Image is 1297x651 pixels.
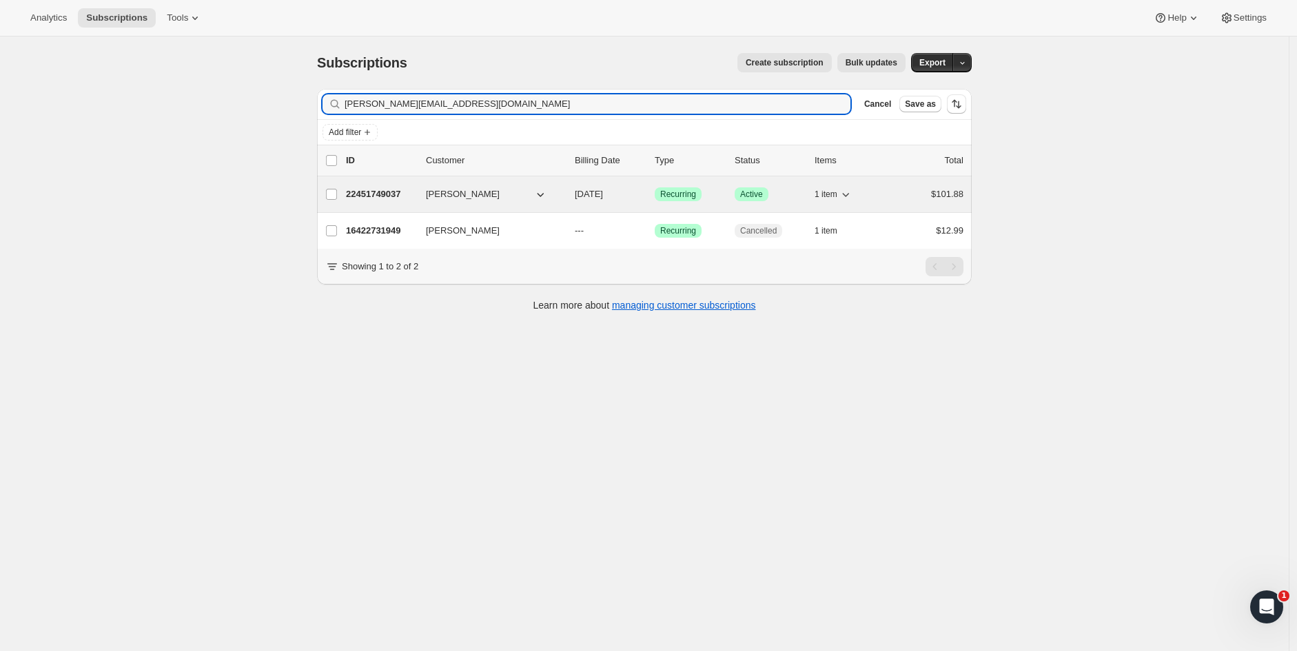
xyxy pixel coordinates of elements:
span: $12.99 [936,225,963,236]
span: Bulk updates [846,57,897,68]
button: Subscriptions [78,8,156,28]
button: Settings [1212,8,1275,28]
button: Sort the results [947,94,966,114]
span: Export [919,57,946,68]
p: 16422731949 [346,224,415,238]
p: Billing Date [575,154,644,167]
iframe: Intercom live chat [1250,590,1283,623]
div: 22451749037[PERSON_NAME][DATE]SuccessRecurringSuccessActive1 item$101.88 [346,185,963,204]
span: 1 [1278,590,1289,601]
span: Active [740,189,763,200]
button: Cancel [859,96,897,112]
span: 1 item [815,225,837,236]
span: Recurring [660,225,696,236]
span: Add filter [329,127,361,138]
button: [PERSON_NAME] [418,220,555,242]
span: Help [1167,12,1186,23]
span: Subscriptions [317,55,407,70]
button: Create subscription [737,53,832,72]
span: 1 item [815,189,837,200]
p: Learn more about [533,298,756,312]
p: Total [945,154,963,167]
button: 1 item [815,185,852,204]
span: Analytics [30,12,67,23]
span: Create subscription [746,57,824,68]
button: Save as [899,96,941,112]
button: Add filter [323,124,378,141]
div: Items [815,154,884,167]
p: Showing 1 to 2 of 2 [342,260,418,273]
input: Filter subscribers [345,94,850,114]
div: Type [655,154,724,167]
button: Tools [159,8,210,28]
span: Subscriptions [86,12,147,23]
span: Save as [905,99,936,110]
span: [DATE] [575,189,603,199]
span: Tools [167,12,188,23]
button: 1 item [815,221,852,240]
span: Cancel [864,99,891,110]
p: 22451749037 [346,187,415,201]
div: 16422731949[PERSON_NAME]---SuccessRecurringCancelled1 item$12.99 [346,221,963,240]
a: managing customer subscriptions [612,300,756,311]
button: Help [1145,8,1208,28]
span: [PERSON_NAME] [426,187,500,201]
button: [PERSON_NAME] [418,183,555,205]
span: --- [575,225,584,236]
nav: Pagination [926,257,963,276]
span: $101.88 [931,189,963,199]
p: ID [346,154,415,167]
button: Bulk updates [837,53,906,72]
p: Status [735,154,804,167]
button: Export [911,53,954,72]
span: Settings [1234,12,1267,23]
span: Cancelled [740,225,777,236]
span: Recurring [660,189,696,200]
span: [PERSON_NAME] [426,224,500,238]
button: Analytics [22,8,75,28]
div: IDCustomerBilling DateTypeStatusItemsTotal [346,154,963,167]
p: Customer [426,154,564,167]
